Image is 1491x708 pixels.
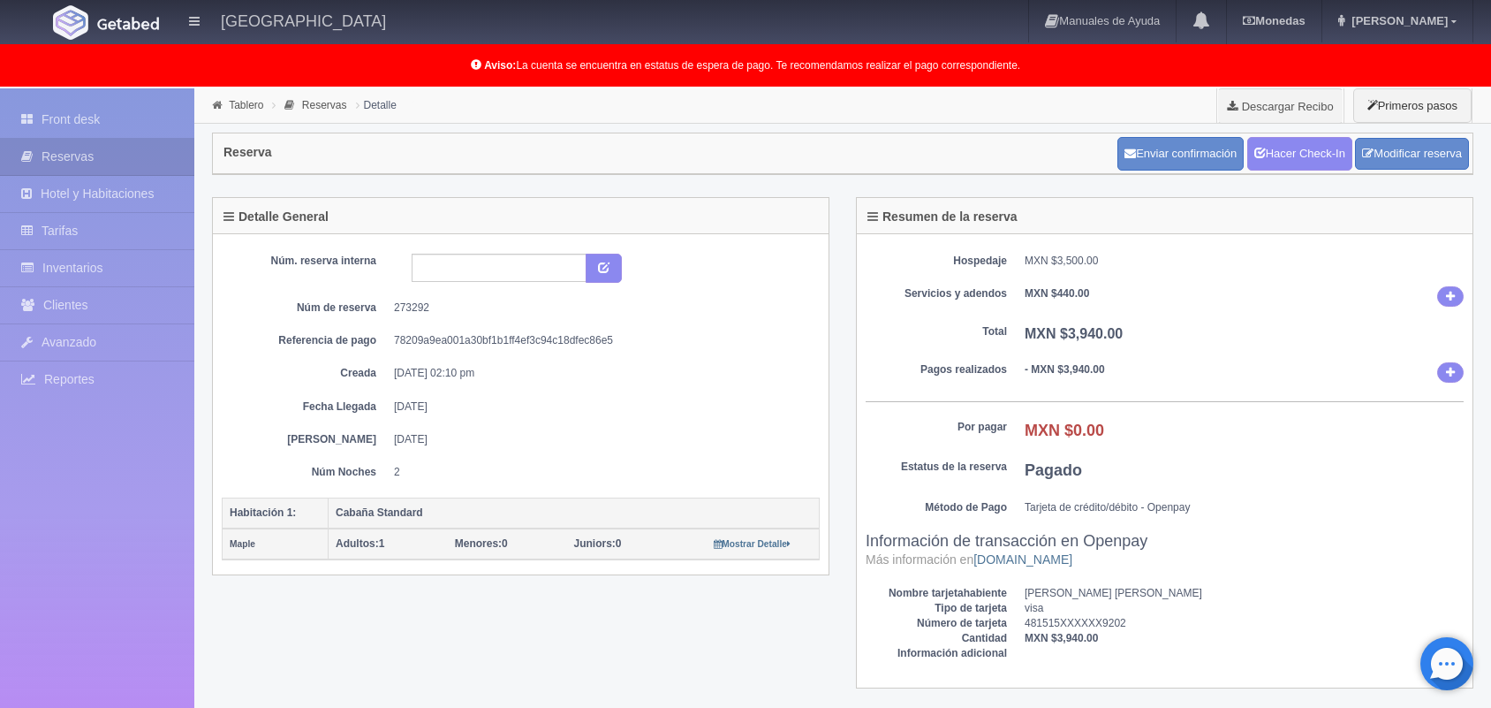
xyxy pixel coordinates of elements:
[336,537,379,550] strong: Adultos:
[866,460,1007,475] dt: Estatus de la reserva
[1243,14,1305,27] b: Monedas
[574,537,616,550] strong: Juniors:
[1353,88,1472,123] button: Primeros pasos
[866,420,1007,435] dt: Por pagar
[866,616,1007,631] dt: Número de tarjeta
[1025,326,1123,341] b: MXN $3,940.00
[223,210,329,224] h4: Detalle General
[1025,422,1104,439] b: MXN $0.00
[1025,461,1082,479] b: Pagado
[455,537,502,550] strong: Menores:
[1025,287,1089,300] b: MXN $440.00
[394,366,806,381] dd: [DATE] 02:10 pm
[866,533,1464,568] h3: Información de transacción en Openpay
[235,301,376,316] dt: Núm de reserva
[235,366,376,381] dt: Creada
[97,17,159,30] img: Getabed
[329,498,820,529] th: Cabaña Standard
[866,254,1007,269] dt: Hospedaje
[394,400,806,415] dd: [DATE]
[973,552,1072,567] a: [DOMAIN_NAME]
[1025,586,1464,601] dd: [PERSON_NAME] [PERSON_NAME]
[1025,632,1098,644] b: MXN $3,940.00
[866,586,1007,601] dt: Nombre tarjetahabiente
[1347,14,1448,27] span: [PERSON_NAME]
[1217,88,1343,124] a: Descargar Recibo
[455,537,508,550] span: 0
[394,465,806,480] dd: 2
[867,210,1018,224] h4: Resumen de la reserva
[229,99,263,111] a: Tablero
[394,333,806,348] dd: 78209a9ea001a30bf1b1ff4ef3c94c18dfec86e5
[394,432,806,447] dd: [DATE]
[336,537,384,550] span: 1
[235,400,376,415] dt: Fecha Llegada
[235,432,376,447] dt: [PERSON_NAME]
[235,333,376,348] dt: Referencia de pago
[1025,616,1464,631] dd: 481515XXXXXX9202
[1025,601,1464,616] dd: visa
[1025,500,1464,515] dd: Tarjeta de crédito/débito - Openpay
[352,96,401,113] li: Detalle
[1117,137,1244,171] button: Enviar confirmación
[866,324,1007,339] dt: Total
[714,539,791,549] small: Mostrar Detalle
[1025,363,1105,376] b: - MXN $3,940.00
[866,631,1007,646] dt: Cantidad
[714,537,791,550] a: Mostrar Detalle
[230,539,255,549] small: Maple
[866,601,1007,616] dt: Tipo de tarjeta
[230,506,296,519] b: Habitación 1:
[866,646,1007,661] dt: Información adicional
[394,301,806,316] dd: 273292
[235,465,376,480] dt: Núm Noches
[484,59,516,72] b: Aviso:
[1025,254,1464,269] dd: MXN $3,500.00
[866,500,1007,515] dt: Método de Pago
[866,286,1007,301] dt: Servicios y adendos
[866,362,1007,377] dt: Pagos realizados
[235,254,376,269] dt: Núm. reserva interna
[221,9,386,31] h4: [GEOGRAPHIC_DATA]
[1355,138,1469,171] a: Modificar reserva
[223,146,272,159] h4: Reserva
[574,537,622,550] span: 0
[302,99,347,111] a: Reservas
[1247,137,1352,171] a: Hacer Check-In
[866,552,1072,567] small: Más información en
[53,5,88,40] img: Getabed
